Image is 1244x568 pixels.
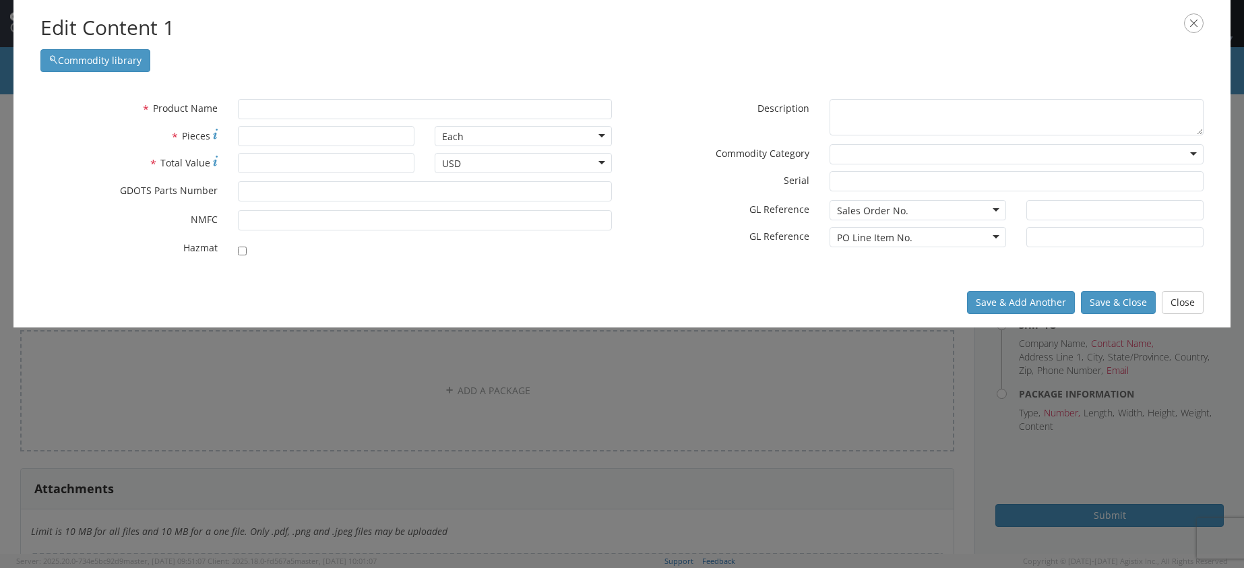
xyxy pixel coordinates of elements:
span: Commodity Category [716,147,809,160]
span: Pieces [182,129,210,142]
div: PO Line Item No. [837,231,912,245]
button: Save & Close [1081,291,1156,314]
span: Description [757,102,809,115]
span: Total Value [160,156,210,169]
span: Product Name [153,102,218,115]
div: USD [442,157,461,170]
div: Sales Order No. [837,204,908,218]
span: NMFC [191,213,218,226]
span: Hazmat [183,241,218,254]
span: Serial [784,174,809,187]
h2: Edit Content 1 [40,13,1204,42]
span: GL Reference [749,203,809,216]
span: GL Reference [749,230,809,243]
button: Close [1162,291,1204,314]
button: Save & Add Another [967,291,1075,314]
div: Each [442,130,464,144]
button: Commodity library [40,49,150,72]
span: GDOTS Parts Number [120,184,218,197]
